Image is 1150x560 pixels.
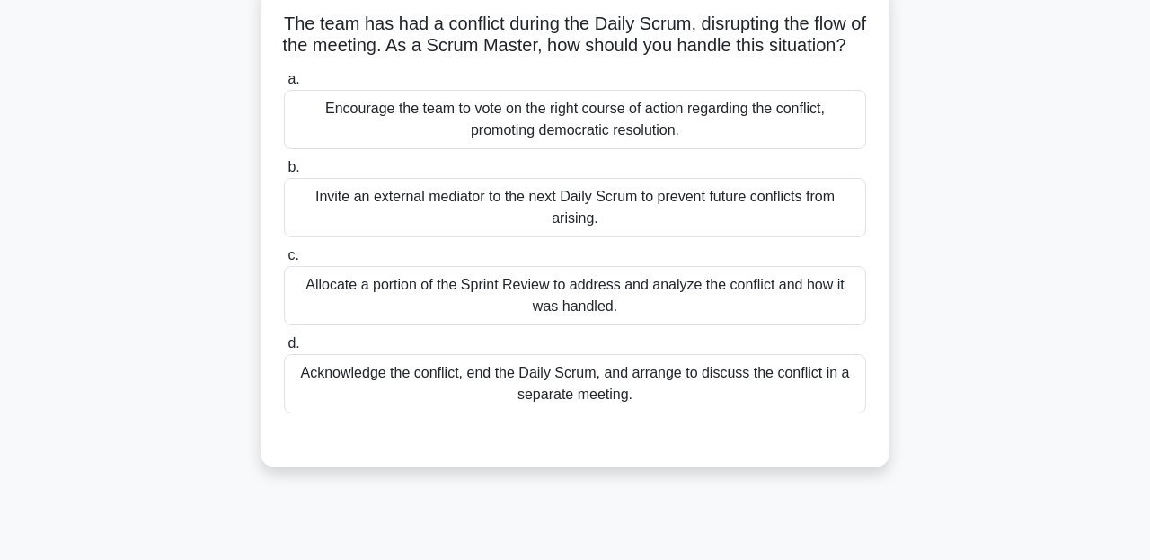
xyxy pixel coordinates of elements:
div: Encourage the team to vote on the right course of action regarding the conflict, promoting democr... [284,90,866,149]
div: Allocate a portion of the Sprint Review to address and analyze the conflict and how it was handled. [284,266,866,325]
h5: The team has had a conflict during the Daily Scrum, disrupting the flow of the meeting. As a Scru... [282,13,868,58]
span: c. [287,247,298,262]
span: a. [287,71,299,86]
span: b. [287,159,299,174]
span: d. [287,335,299,351]
div: Invite an external mediator to the next Daily Scrum to prevent future conflicts from arising. [284,178,866,237]
div: Acknowledge the conflict, end the Daily Scrum, and arrange to discuss the conflict in a separate ... [284,354,866,413]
